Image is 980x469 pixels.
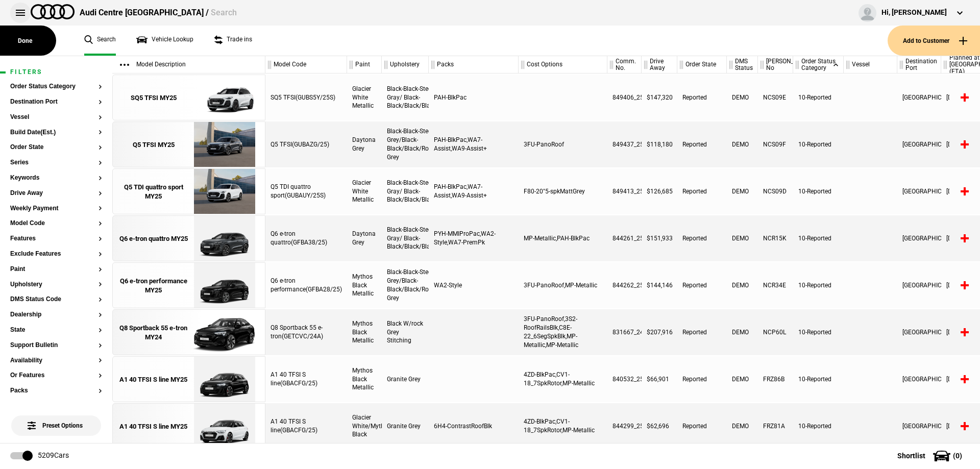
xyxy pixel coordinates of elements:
[519,356,607,402] div: 4ZD-BlkPac,CV1-18_7SpkRotor,MP-Metallic
[882,443,980,468] button: Shortlist(0)
[265,309,347,355] div: Q8 Sportback 55 e-tron(GETCVC/24A)
[112,56,265,73] div: Model Description
[727,262,758,308] div: DEMO
[10,372,102,387] section: Or Features
[10,266,102,273] button: Paint
[429,75,519,120] div: PAH-BlkPac
[10,235,102,242] button: Features
[758,403,793,449] div: FRZ81A
[31,4,75,19] img: audi.png
[382,262,429,308] div: Black-Black-Steel Grey/Black-Black/Black/Rock Grey
[607,75,642,120] div: 849406_25
[758,168,793,214] div: NCS09D
[429,56,518,73] div: Packs
[10,98,102,114] section: Destination Port
[519,262,607,308] div: 3FU-PanoRoof,MP-Metallic
[607,215,642,261] div: 844261_25
[897,309,941,355] div: [GEOGRAPHIC_DATA]
[793,403,844,449] div: 10-Reported
[10,205,102,212] button: Weekly Payment
[189,404,260,450] img: Audi_GBACFG_25_ZV_2Y0E_4ZD_6H4_CV1_6FB_(Nadin:_4ZD_6FB_6H4_C43_CV1)_ext.png
[793,168,844,214] div: 10-Reported
[382,56,428,73] div: Upholstery
[642,56,677,73] div: Drive Away
[30,409,83,429] span: Preset Options
[10,327,102,342] section: State
[10,220,102,235] section: Model Code
[844,56,897,73] div: Vessel
[793,356,844,402] div: 10-Reported
[429,403,519,449] div: 6H4-ContrastRoofBlk
[758,215,793,261] div: NCR15K
[607,262,642,308] div: 844262_25
[10,220,102,227] button: Model Code
[607,309,642,355] div: 831667_24
[10,175,102,182] button: Keywords
[10,342,102,349] button: Support Bulletin
[677,262,727,308] div: Reported
[897,452,925,459] span: Shortlist
[189,310,260,356] img: Audi_GETCVC_24A_MP_0E0E_C8E_MP_WQS-1_2MB_3FU_3S2_(Nadin:_1XP_2MB_3FU_3S2_4ZD_6FJ_C30_C8E_N5K_WQS_...
[38,451,69,461] div: 5209 Cars
[10,83,102,98] section: Order Status Category
[642,121,677,167] div: $118,180
[118,310,189,356] a: Q8 Sportback 55 e-tron MY24
[211,8,237,17] span: Search
[642,309,677,355] div: $207,916
[347,121,382,167] div: Daytona Grey
[382,356,429,402] div: Granite Grey
[677,121,727,167] div: Reported
[10,266,102,281] section: Paint
[897,262,941,308] div: [GEOGRAPHIC_DATA]
[953,452,962,459] span: ( 0 )
[727,356,758,402] div: DEMO
[793,309,844,355] div: 10-Reported
[136,26,193,56] a: Vehicle Lookup
[10,311,102,327] section: Dealership
[265,75,347,120] div: SQ5 TFSI(GUBS5Y/25S)
[118,277,189,295] div: Q6 e-tron performance MY25
[758,262,793,308] div: NCR34E
[10,342,102,357] section: Support Bulletin
[189,263,260,309] img: Audi_GFBA28_25_FW_0E0E_3FU_WA2_PAH_QE2_PY2_(Nadin:_3FU_58Q_C03_PAH_PY2_QE2_SN8_WA2)_ext.png
[793,121,844,167] div: 10-Reported
[265,56,347,73] div: Model Code
[607,403,642,449] div: 844299_25
[10,83,102,90] button: Order Status Category
[347,309,382,355] div: Mythos Black Metallic
[10,144,102,159] section: Order State
[677,215,727,261] div: Reported
[897,56,941,73] div: Destination Port
[347,56,381,73] div: Paint
[519,215,607,261] div: MP-Metallic,PAH-BlkPac
[10,190,102,205] section: Drive Away
[10,114,102,129] section: Vessel
[10,296,102,311] section: DMS Status Code
[758,356,793,402] div: FRZ86B
[10,144,102,151] button: Order State
[265,403,347,449] div: A1 40 TFSI S line(GBACFG/25)
[10,235,102,251] section: Features
[10,357,102,373] section: Availability
[897,75,941,120] div: [GEOGRAPHIC_DATA]
[189,122,260,168] img: Audi_GUBAZG_25_FW_6Y6Y_3FU_WA9_PAH_WA7_6FJ_PYH_F80_H65_(Nadin:_3FU_6FJ_C56_F80_H65_PAH_PYH_S9S_WA...
[429,215,519,261] div: PYH-MMIProPac,WA2-Style,WA7-PremPk
[758,121,793,167] div: NCS09F
[10,129,102,136] button: Build Date(Est.)
[642,262,677,308] div: $144,146
[10,281,102,297] section: Upholstery
[118,122,189,168] a: Q5 TFSI MY25
[758,75,793,120] div: NCS09E
[118,75,189,121] a: SQ5 TFSI MY25
[189,357,260,403] img: Audi_GBACFG_25_ZV_0E0E_4ZD_CV1_(Nadin:_4ZD_C43_CV1)_ext.png
[607,121,642,167] div: 849437_25
[118,404,189,450] a: A1 40 TFSI S line MY25
[118,357,189,403] a: A1 40 TFSI S line MY25
[347,262,382,308] div: Mythos Black Metallic
[84,26,116,56] a: Search
[10,190,102,197] button: Drive Away
[897,215,941,261] div: [GEOGRAPHIC_DATA]
[727,56,757,73] div: DMS Status
[677,356,727,402] div: Reported
[10,98,102,106] button: Destination Port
